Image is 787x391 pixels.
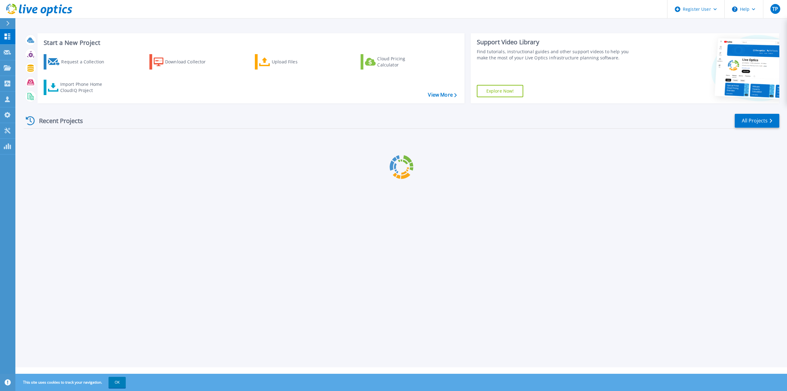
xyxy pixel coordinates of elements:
[165,56,214,68] div: Download Collector
[149,54,218,70] a: Download Collector
[735,114,779,128] a: All Projects
[61,56,110,68] div: Request a Collection
[377,56,426,68] div: Cloud Pricing Calculator
[24,113,91,128] div: Recent Projects
[272,56,321,68] div: Upload Files
[17,377,126,388] span: This site uses cookies to track your navigation.
[109,377,126,388] button: OK
[60,81,108,94] div: Import Phone Home CloudIQ Project
[255,54,323,70] a: Upload Files
[44,54,112,70] a: Request a Collection
[44,39,457,46] h3: Start a New Project
[361,54,429,70] a: Cloud Pricing Calculator
[772,6,778,11] span: TP
[477,85,524,97] a: Explore Now!
[477,38,636,46] div: Support Video Library
[477,49,636,61] div: Find tutorials, instructional guides and other support videos to help you make the most of your L...
[428,92,457,98] a: View More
